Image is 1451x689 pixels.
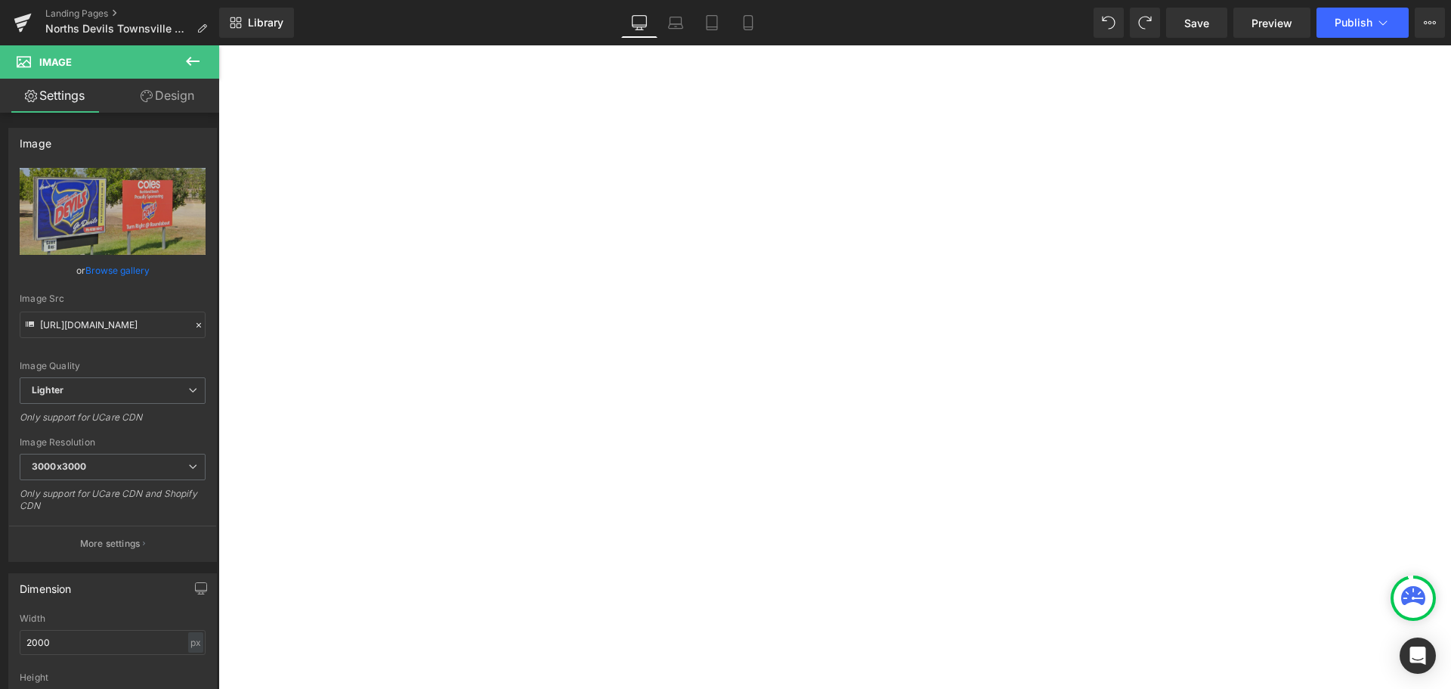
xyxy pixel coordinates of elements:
a: New Library [219,8,294,38]
div: Dimension [20,574,72,595]
button: Undo [1094,8,1124,38]
div: Image Src [20,293,206,304]
a: Design [113,79,222,113]
button: More settings [9,526,216,561]
input: Link [20,312,206,338]
a: Tablet [694,8,730,38]
div: Image Resolution [20,437,206,448]
a: Landing Pages [45,8,219,20]
b: 3000x3000 [32,461,86,472]
button: Redo [1130,8,1160,38]
button: More [1415,8,1445,38]
b: Lighter [32,384,63,396]
input: auto [20,630,206,655]
div: Image [20,129,51,150]
span: Publish [1335,17,1372,29]
div: px [188,632,203,653]
span: Save [1184,15,1209,31]
span: Library [248,16,283,29]
a: Laptop [657,8,694,38]
a: Preview [1233,8,1310,38]
div: Open Intercom Messenger [1400,638,1436,674]
span: Image [39,56,72,68]
a: Desktop [621,8,657,38]
p: More settings [80,537,141,551]
div: Only support for UCare CDN [20,411,206,433]
div: Width [20,613,206,624]
a: Browse gallery [85,257,150,284]
a: Mobile [730,8,766,38]
div: Image Quality [20,361,206,371]
div: Height [20,672,206,683]
span: Norths Devils Townsville Carnivals [45,23,190,35]
button: Publish [1316,8,1409,38]
div: or [20,262,206,278]
span: Preview [1251,15,1292,31]
div: Only support for UCare CDN and Shopify CDN [20,488,206,522]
